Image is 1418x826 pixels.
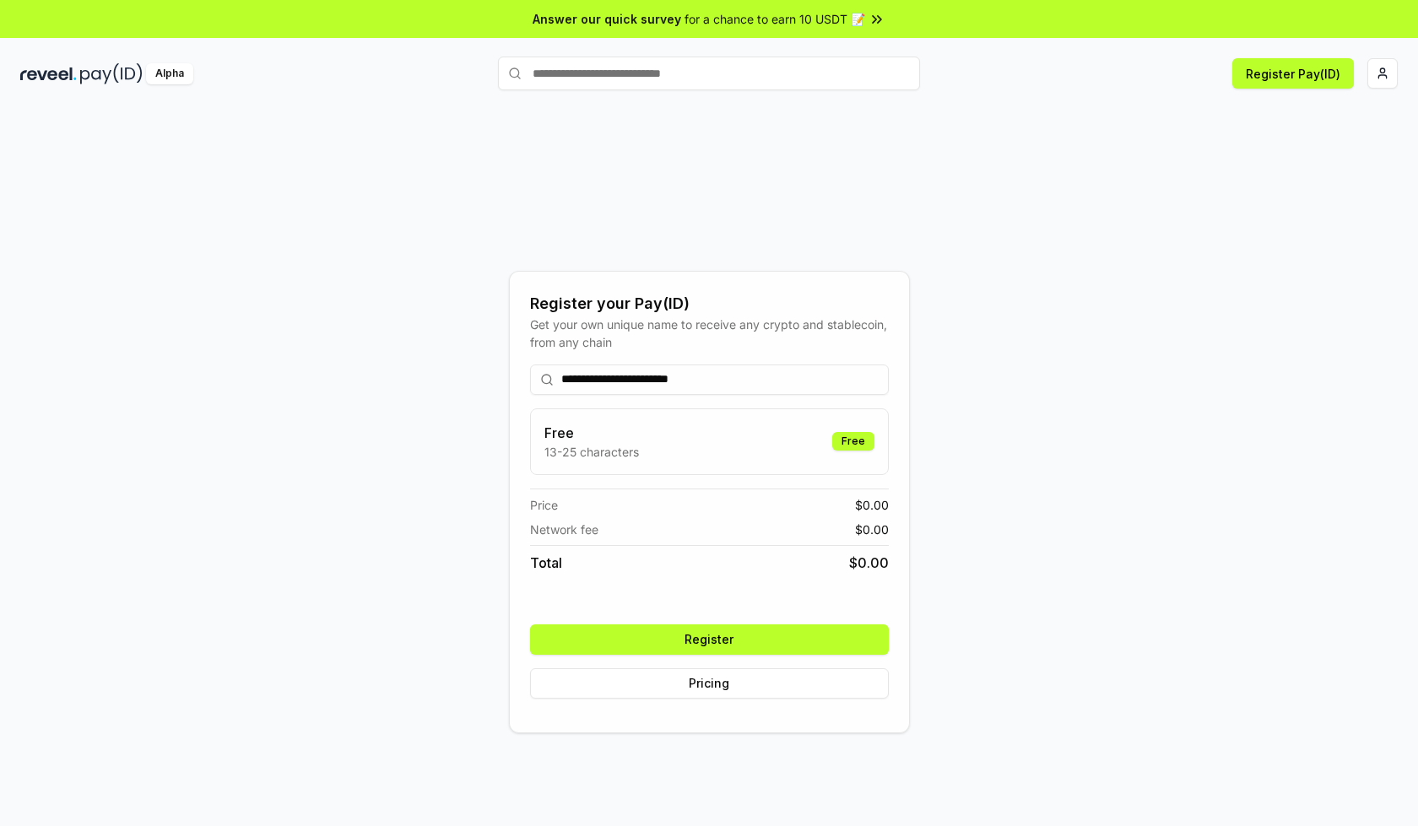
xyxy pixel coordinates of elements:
button: Register [530,624,889,655]
span: Price [530,496,558,514]
span: for a chance to earn 10 USDT 📝 [685,10,865,28]
div: Get your own unique name to receive any crypto and stablecoin, from any chain [530,316,889,351]
span: $ 0.00 [849,553,889,573]
h3: Free [544,423,639,443]
span: Network fee [530,521,598,538]
button: Register Pay(ID) [1232,58,1354,89]
img: pay_id [80,63,143,84]
div: Free [832,432,874,451]
span: Total [530,553,562,573]
span: Answer our quick survey [533,10,681,28]
div: Alpha [146,63,193,84]
span: $ 0.00 [855,496,889,514]
button: Pricing [530,668,889,699]
img: reveel_dark [20,63,77,84]
p: 13-25 characters [544,443,639,461]
span: $ 0.00 [855,521,889,538]
div: Register your Pay(ID) [530,292,889,316]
